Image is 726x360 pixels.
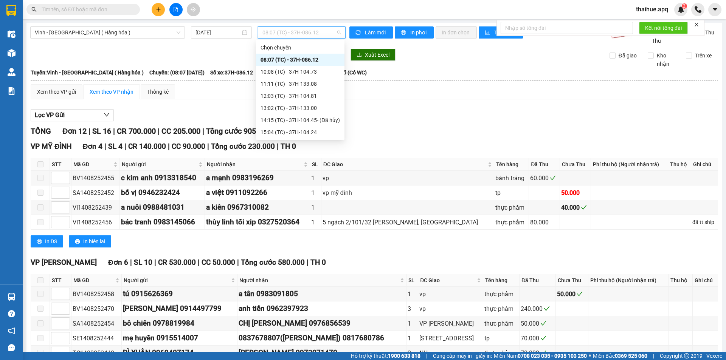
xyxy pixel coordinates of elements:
[92,127,111,136] span: SL 16
[73,304,120,314] div: BV1408252470
[529,158,560,171] th: Đã Thu
[682,3,687,9] sup: 2
[395,26,434,39] button: printerIn phơi
[6,5,16,16] img: logo-vxr
[71,215,120,230] td: VI1408252456
[669,274,693,287] th: Thu hộ
[668,158,691,171] th: Thu hộ
[207,160,302,168] span: Người nhận
[187,3,200,16] button: aim
[154,258,156,267] span: |
[540,350,546,356] span: check
[262,27,341,38] span: 08:07 (TC) - 37H-086.12
[8,30,16,38] img: warehouse-icon
[530,218,558,227] div: 80.000
[550,175,556,181] span: check
[71,171,120,185] td: BV1408252455
[311,188,320,198] div: 1
[261,68,340,76] div: 10:08 (TC) - 37H-104.73
[239,318,405,329] div: CHỊ [PERSON_NAME] 0976856539
[479,26,523,39] button: bar-chartThống kê
[484,319,518,328] div: thưc phâm
[581,204,587,210] span: check
[645,24,682,32] span: Kết nối tổng đài
[593,352,647,360] span: Miền Bắc
[408,334,417,343] div: 1
[239,303,405,314] div: anh tiến 0962397923
[311,218,320,227] div: 1
[419,334,482,343] div: [STREET_ADDRESS]
[31,142,71,151] span: VP MỸ ĐÌNH
[134,258,152,267] span: SL 10
[261,43,340,52] div: Chọn chuyến
[495,188,527,198] div: tp
[615,353,647,359] strong: 0369 525 060
[123,288,236,300] div: tú 0915626369
[31,7,37,12] span: search
[210,68,253,77] span: Số xe: 37H-086.12
[683,3,686,9] span: 2
[8,327,15,334] span: notification
[88,127,90,136] span: |
[50,158,71,171] th: STT
[191,7,196,12] span: aim
[108,258,128,267] span: Đơn 6
[261,92,340,100] div: 12:03 (TC) - 37H-104.81
[83,237,105,246] span: In biên lai
[406,274,418,287] th: SL
[484,289,518,299] div: thực phẩm
[37,239,42,245] span: printer
[202,127,204,136] span: |
[351,49,396,61] button: downloadXuất Excel
[8,310,15,317] span: question-circle
[104,142,106,151] span: |
[207,142,209,151] span: |
[123,332,236,344] div: mẹ huyền 0915514007
[75,239,80,245] span: printer
[518,353,587,359] strong: 0708 023 035 - 0935 103 250
[419,304,482,314] div: vp
[544,306,550,312] span: check
[128,142,166,151] span: CR 140.000
[540,320,546,326] span: check
[261,80,340,88] div: 11:11 (TC) - 37H-133.08
[256,42,344,54] div: Chọn chuyến
[121,216,203,228] div: bác tranh 0983145066
[692,218,717,226] div: đã tt ship
[556,274,588,287] th: Chưa Thu
[121,202,203,213] div: a nuôi 0988481031
[31,109,114,121] button: Lọc VP Gửi
[73,276,114,284] span: Mã GD
[124,142,126,151] span: |
[73,348,120,358] div: TC1408252440
[357,52,362,58] span: download
[708,3,721,16] button: caret-down
[161,127,200,136] span: CC 205.000
[173,7,178,12] span: file-add
[408,319,417,328] div: 1
[206,127,271,136] span: Tổng cước 905.000
[104,112,110,118] span: down
[169,3,183,16] button: file-add
[495,173,527,183] div: bánh tráng
[237,258,239,267] span: |
[494,352,587,360] span: Miền Nam
[419,348,482,358] div: NH
[206,216,309,228] div: thùy linh tối xip 0327520364
[158,127,160,136] span: |
[323,173,493,183] div: vp
[73,173,118,183] div: BV1408252455
[71,331,122,346] td: SE1408252444
[653,352,654,360] span: |
[485,30,491,36] span: bar-chart
[311,203,320,212] div: 1
[557,289,587,299] div: 50.000
[37,88,76,96] div: Xem theo VP gửi
[520,274,556,287] th: Đã Thu
[158,258,196,267] span: CR 530.000
[436,26,477,39] button: In đơn chọn
[130,258,132,267] span: |
[521,319,554,328] div: 50.000
[540,335,546,341] span: check
[691,158,718,171] th: Ghi chú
